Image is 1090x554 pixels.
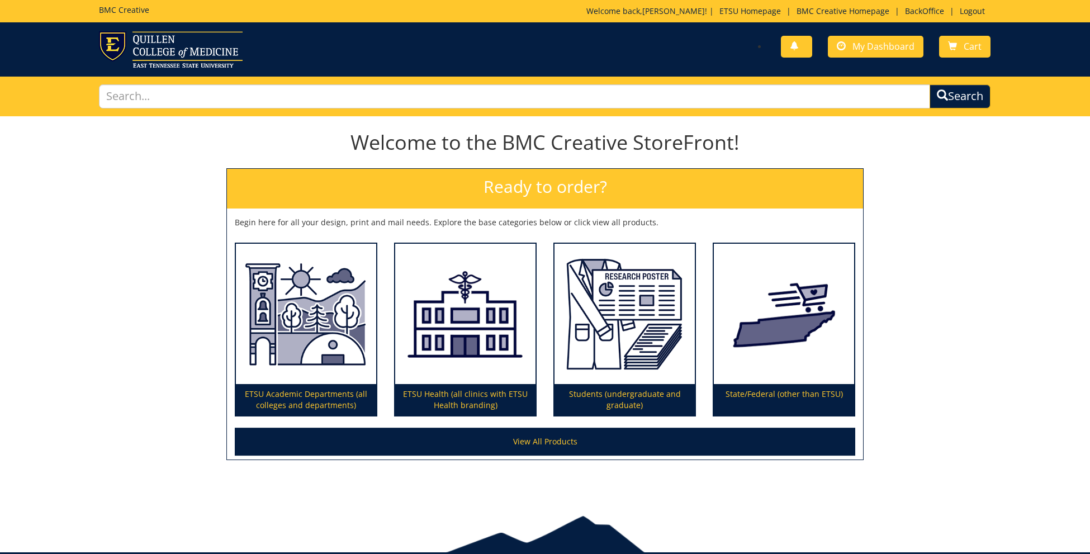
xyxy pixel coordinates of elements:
p: ETSU Health (all clinics with ETSU Health branding) [395,384,535,415]
p: ETSU Academic Departments (all colleges and departments) [236,384,376,415]
a: Students (undergraduate and graduate) [555,244,695,416]
a: ETSU Academic Departments (all colleges and departments) [236,244,376,416]
img: ETSU logo [99,31,243,68]
p: Begin here for all your design, print and mail needs. Explore the base categories below or click ... [235,217,855,228]
a: View All Products [235,428,855,456]
a: BMC Creative Homepage [791,6,895,16]
h2: Ready to order? [227,169,863,209]
a: ETSU Health (all clinics with ETSU Health branding) [395,244,535,416]
img: Students (undergraduate and graduate) [555,244,695,385]
img: ETSU Health (all clinics with ETSU Health branding) [395,244,535,385]
p: Welcome back, ! | | | | [586,6,991,17]
a: BackOffice [899,6,950,16]
a: [PERSON_NAME] [642,6,705,16]
a: My Dashboard [828,36,923,58]
h5: BMC Creative [99,6,149,14]
a: ETSU Homepage [714,6,786,16]
button: Search [930,84,991,108]
img: State/Federal (other than ETSU) [714,244,854,385]
h1: Welcome to the BMC Creative StoreFront! [226,131,864,154]
input: Search... [99,84,930,108]
a: Cart [939,36,991,58]
a: Logout [954,6,991,16]
span: My Dashboard [852,40,914,53]
img: ETSU Academic Departments (all colleges and departments) [236,244,376,385]
p: State/Federal (other than ETSU) [714,384,854,415]
p: Students (undergraduate and graduate) [555,384,695,415]
a: State/Federal (other than ETSU) [714,244,854,416]
span: Cart [964,40,982,53]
